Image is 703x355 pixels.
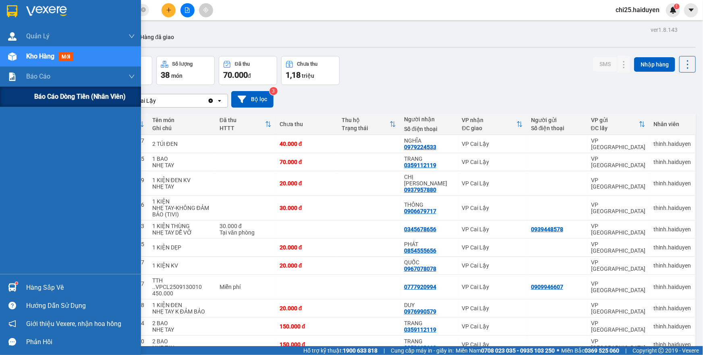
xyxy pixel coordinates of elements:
[653,341,691,348] div: thinh.haiduyen
[462,341,523,348] div: VP Cai Lậy
[280,341,334,348] div: 150.000 đ
[26,300,135,312] div: Hướng dẫn sử dụng
[404,241,454,247] div: PHÁT
[34,91,126,102] span: Báo cáo dòng tiền (nhân viên)
[280,141,334,147] div: 40.000 đ
[235,61,250,67] div: Đã thu
[8,52,17,61] img: warehouse-icon
[653,121,691,127] div: Nhân viên
[223,70,248,80] span: 70.000
[302,73,314,79] span: triệu
[404,302,454,308] div: DUY
[404,326,436,333] div: 0359112119
[462,244,523,251] div: VP Cai Lậy
[404,162,436,168] div: 0359112119
[404,126,454,132] div: Số điện thoại
[172,61,193,67] div: Số lượng
[8,338,16,346] span: message
[651,25,678,34] div: ver 1.8.143
[462,180,523,187] div: VP Cai Lậy
[404,284,436,290] div: 0777920994
[219,56,277,85] button: Đã thu70.000đ
[674,4,680,9] sup: 1
[653,305,691,311] div: thinh.haiduyen
[456,346,555,355] span: Miền Nam
[220,125,265,131] div: HTTT
[162,3,176,17] button: plus
[152,141,212,147] div: 2 TÚI ĐEN
[216,98,223,104] svg: open
[152,229,212,236] div: NHẸ TAY DỄ VỠ
[591,259,645,272] div: VP [GEOGRAPHIC_DATA]
[462,159,523,165] div: VP Cai Lậy
[280,180,334,187] div: 20.000 đ
[404,345,436,351] div: 0359112119
[658,348,664,353] span: copyright
[231,91,274,108] button: Bộ lọc
[653,262,691,269] div: thinh.haiduyen
[609,5,666,15] span: chi25.haiduyen
[462,141,523,147] div: VP Cai Lậy
[207,98,214,104] svg: Clear value
[220,117,265,123] div: Đã thu
[557,349,559,352] span: ⚪️
[591,302,645,315] div: VP [GEOGRAPHIC_DATA]
[593,57,617,71] button: SMS
[161,70,170,80] span: 38
[591,125,639,131] div: ĐC lấy
[404,320,454,326] div: TRANG
[280,262,334,269] div: 20.000 đ
[26,31,50,41] span: Quản Lý
[591,137,645,150] div: VP [GEOGRAPHIC_DATA]
[180,3,195,17] button: file-add
[203,7,209,13] span: aim
[531,125,583,131] div: Số điện thoại
[338,114,400,135] th: Toggle SortBy
[152,320,212,326] div: 2 BAO
[152,183,212,190] div: NHẸ TAY
[152,308,212,315] div: NHẸ TAY K ĐẢM BẢO
[653,205,691,211] div: thinh.haiduyen
[152,262,212,269] div: 1 KIỆN KV
[653,323,691,330] div: thinh.haiduyen
[141,6,146,14] span: close-circle
[280,159,334,165] div: 70.000 đ
[281,56,340,85] button: Chưa thu1,18 triệu
[531,284,563,290] div: 0909946607
[561,346,619,355] span: Miền Bắc
[404,187,436,193] div: 0937957880
[26,319,121,329] span: Giới thiệu Vexere, nhận hoa hồng
[280,205,334,211] div: 30.000 đ
[591,320,645,333] div: VP [GEOGRAPHIC_DATA]
[152,244,212,251] div: 1 KIỆN DẸP
[404,116,454,122] div: Người nhận
[684,3,698,17] button: caret-down
[157,97,158,105] input: Selected VP Cai Lậy.
[8,320,16,328] span: notification
[591,338,645,351] div: VP [GEOGRAPHIC_DATA]
[152,277,212,297] div: TTH ..VPCL2509130010 450.000
[280,323,334,330] div: 150.000 đ
[404,308,436,315] div: 0976990579
[404,201,454,208] div: THÔNG
[653,284,691,290] div: thinh.haiduyen
[653,141,691,147] div: thinh.haiduyen
[531,117,583,123] div: Người gửi
[653,226,691,233] div: thinh.haiduyen
[688,6,695,14] span: caret-down
[585,347,619,354] strong: 0369 525 060
[129,97,156,105] div: VP Cai Lậy
[152,338,212,345] div: 2 BAO
[462,205,523,211] div: VP Cai Lậy
[152,125,212,131] div: Ghi chú
[462,262,523,269] div: VP Cai Lậy
[342,125,390,131] div: Trạng thái
[462,323,523,330] div: VP Cai Lậy
[462,305,523,311] div: VP Cai Lậy
[141,7,146,12] span: close-circle
[591,156,645,168] div: VP [GEOGRAPHIC_DATA]
[280,305,334,311] div: 20.000 đ
[15,282,18,284] sup: 1
[8,73,17,81] img: solution-icon
[26,336,135,348] div: Phản hồi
